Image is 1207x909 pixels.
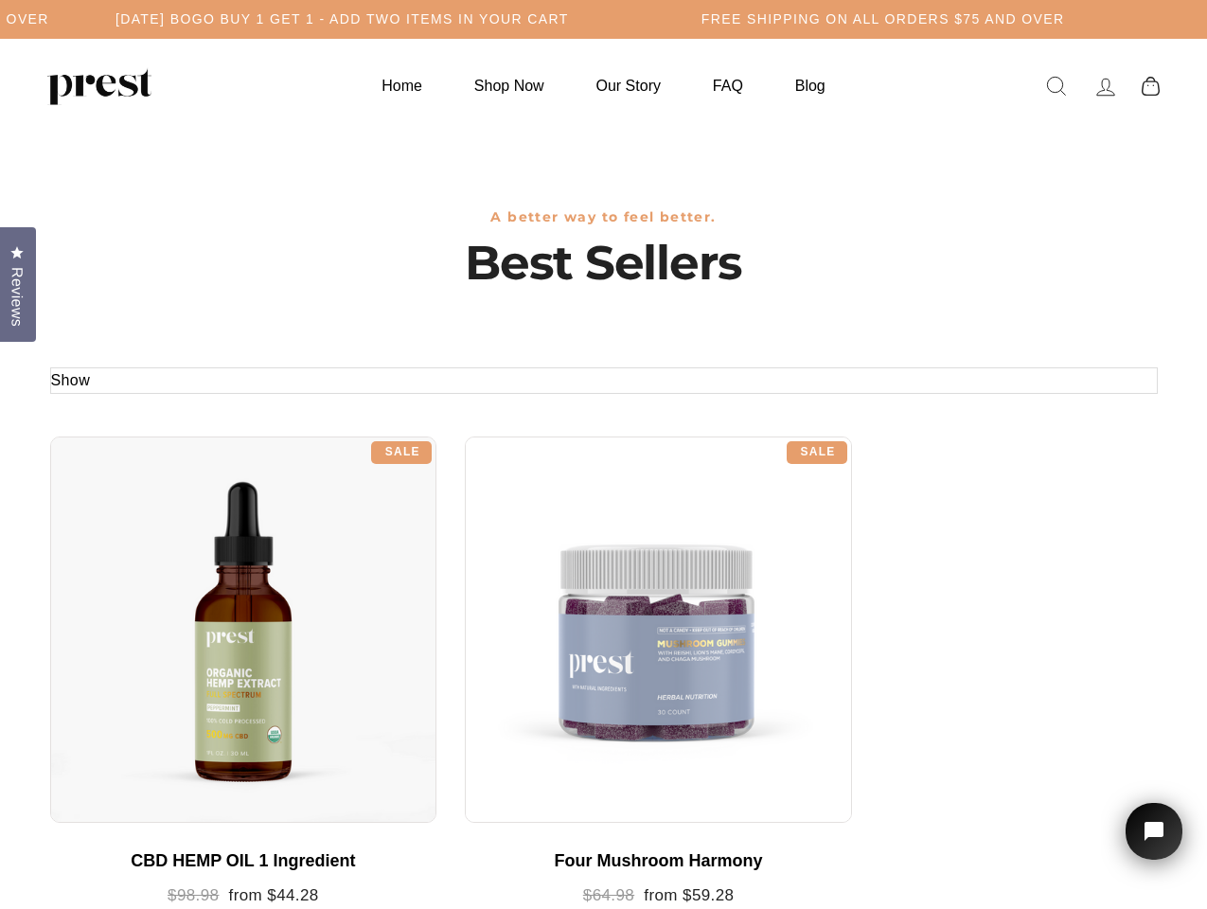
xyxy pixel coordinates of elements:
[50,235,1158,292] h1: Best Sellers
[371,441,432,464] div: Sale
[484,886,833,906] div: from $59.28
[69,851,418,872] div: CBD HEMP OIL 1 Ingredient
[358,67,446,104] a: Home
[47,67,151,105] img: PREST ORGANICS
[1101,776,1207,909] iframe: Tidio Chat
[772,67,849,104] a: Blog
[787,441,847,464] div: Sale
[5,267,29,327] span: Reviews
[583,886,634,904] span: $64.98
[573,67,684,104] a: Our Story
[358,67,848,104] ul: Primary
[168,886,219,904] span: $98.98
[115,11,569,27] h5: [DATE] BOGO BUY 1 GET 1 - ADD TWO ITEMS IN YOUR CART
[451,67,568,104] a: Shop Now
[69,886,418,906] div: from $44.28
[689,67,767,104] a: FAQ
[484,851,833,872] div: Four Mushroom Harmony
[701,11,1065,27] h5: Free Shipping on all orders $75 and over
[51,368,91,393] button: Show
[50,209,1158,225] h3: A better way to feel better.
